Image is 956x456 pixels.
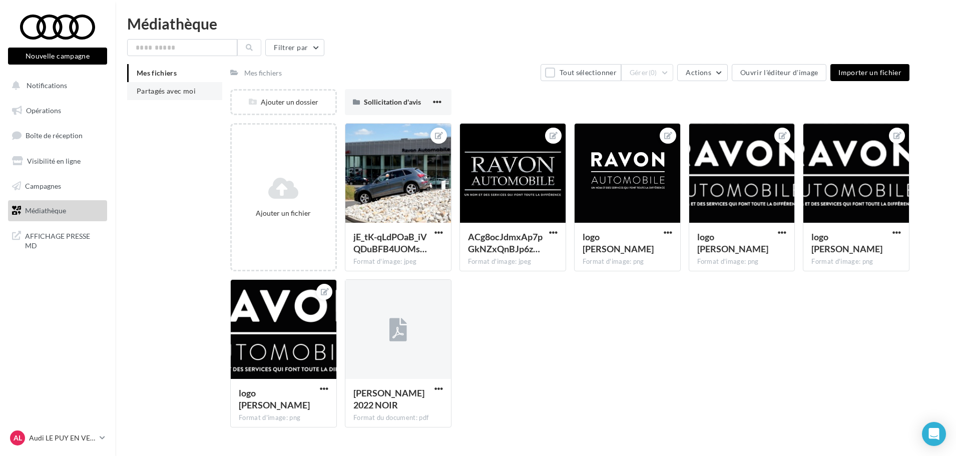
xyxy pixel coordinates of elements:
button: Actions [677,64,727,81]
div: Format du document: pdf [353,413,443,422]
span: Médiathèque [25,206,66,215]
a: Opérations [6,100,109,121]
span: AFFICHAGE PRESSE MD [25,229,103,251]
span: Sollicitation d'avis [364,98,421,106]
span: Notifications [27,81,67,90]
div: Format d'image: png [811,257,901,266]
div: Format d'image: jpeg [353,257,443,266]
div: Format d'image: png [583,257,672,266]
span: RAVON 2022 NOIR [353,387,424,410]
div: Ajouter un dossier [232,97,335,107]
span: Visibilité en ligne [27,157,81,165]
span: (0) [649,69,657,77]
span: Partagés avec moi [137,87,196,95]
a: Médiathèque [6,200,109,221]
a: AL Audi LE PUY EN VELAY [8,428,107,447]
button: Importer un fichier [830,64,909,81]
button: Filtrer par [265,39,324,56]
div: Ajouter un fichier [236,208,331,218]
div: Mes fichiers [244,68,282,78]
button: Nouvelle campagne [8,48,107,65]
span: ACg8ocJdmxAp7pGkNZxQnBJp6zYnLnH2zqP9kkLrTQ1RyJ2IIeFyrLo8 [468,231,543,254]
span: logo RAVON [239,387,310,410]
span: Mes fichiers [137,69,177,77]
span: Campagnes [25,181,61,190]
div: Format d'image: png [239,413,328,422]
div: Format d'image: png [697,257,787,266]
a: Campagnes [6,176,109,197]
button: Ouvrir l'éditeur d'image [732,64,826,81]
a: AFFICHAGE PRESSE MD [6,225,109,255]
span: logo RAVON [811,231,882,254]
p: Audi LE PUY EN VELAY [29,433,96,443]
a: Boîte de réception [6,125,109,146]
div: Médiathèque [127,16,944,31]
span: AL [14,433,22,443]
a: Visibilité en ligne [6,151,109,172]
span: Boîte de réception [26,131,83,140]
button: Gérer(0) [621,64,674,81]
div: Open Intercom Messenger [922,422,946,446]
span: jE_tK-qLdPOaB_iVQDuBFB4UOMszpQpiymrmwhhK-VZlF0VCA9BnsDuT2F9PuVmPhidHn4zBRQT-ogPSYg=s0 [353,231,427,254]
span: Actions [686,68,711,77]
span: Importer un fichier [838,68,901,77]
span: Opérations [26,106,61,115]
div: Format d'image: jpeg [468,257,558,266]
span: logo RAVON [583,231,654,254]
button: Tout sélectionner [541,64,621,81]
button: Notifications [6,75,105,96]
span: logo RAVON [697,231,768,254]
